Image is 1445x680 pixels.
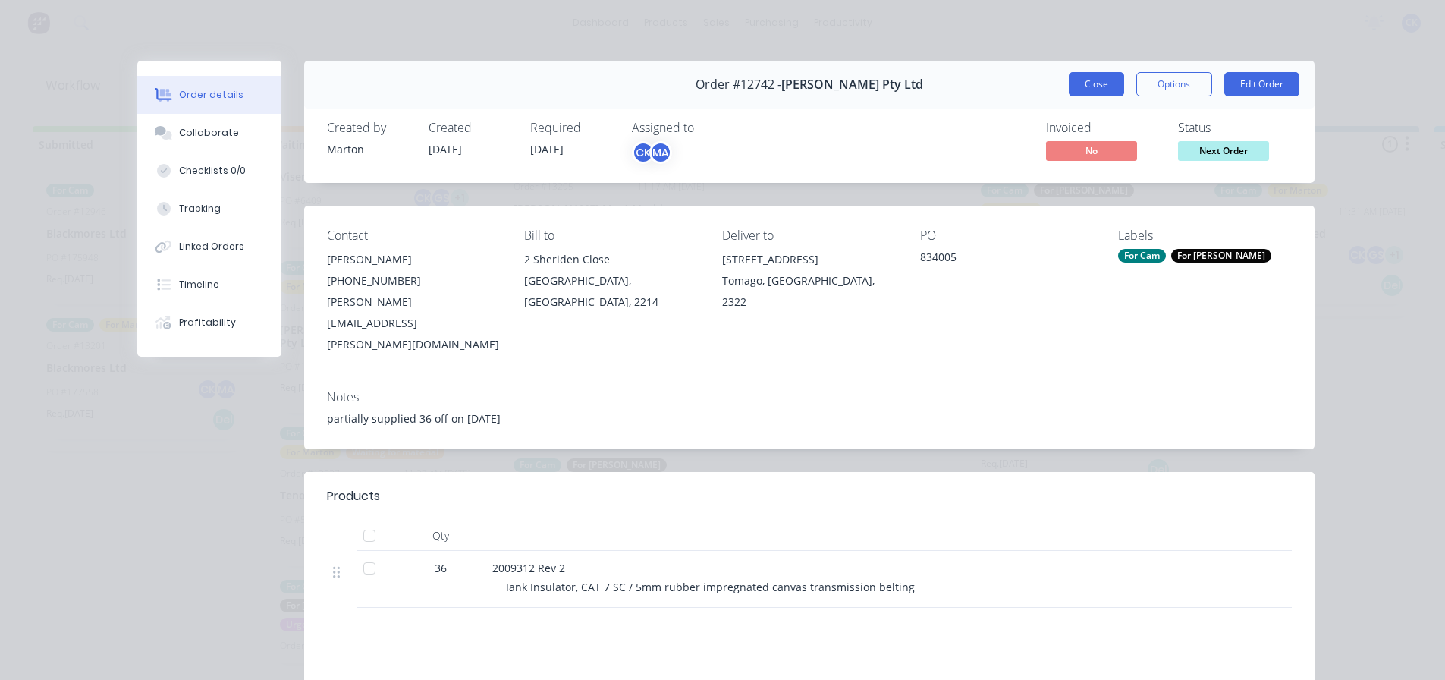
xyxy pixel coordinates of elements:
div: 834005 [920,249,1094,270]
div: [STREET_ADDRESS]Tomago, [GEOGRAPHIC_DATA], 2322 [722,249,896,313]
div: Collaborate [179,126,239,140]
div: Invoiced [1046,121,1160,135]
div: Products [327,487,380,505]
span: [DATE] [530,142,564,156]
button: Timeline [137,266,281,304]
button: Order details [137,76,281,114]
button: Collaborate [137,114,281,152]
div: Required [530,121,614,135]
div: [GEOGRAPHIC_DATA], [GEOGRAPHIC_DATA], 2214 [524,270,698,313]
button: CKMA [632,141,672,164]
div: partially supplied 36 off on [DATE] [327,411,1292,427]
span: [PERSON_NAME] Pty Ltd [781,77,923,92]
div: Labels [1118,228,1292,243]
span: Next Order [1178,141,1269,160]
div: 2 Sheriden Close[GEOGRAPHIC_DATA], [GEOGRAPHIC_DATA], 2214 [524,249,698,313]
div: Deliver to [722,228,896,243]
div: MA [649,141,672,164]
div: Qty [395,521,486,551]
span: Order #12742 - [696,77,781,92]
div: Timeline [179,278,219,291]
div: [PHONE_NUMBER] [327,270,501,291]
div: Linked Orders [179,240,244,253]
div: Notes [327,390,1292,405]
div: For [PERSON_NAME] [1171,249,1271,263]
div: [STREET_ADDRESS] [722,249,896,270]
button: Close [1069,72,1124,96]
div: Checklists 0/0 [179,164,246,178]
div: Created [429,121,512,135]
button: Linked Orders [137,228,281,266]
div: [PERSON_NAME][EMAIL_ADDRESS][PERSON_NAME][DOMAIN_NAME] [327,291,501,355]
button: Tracking [137,190,281,228]
div: Tracking [179,202,221,216]
div: [PERSON_NAME][PHONE_NUMBER][PERSON_NAME][EMAIL_ADDRESS][PERSON_NAME][DOMAIN_NAME] [327,249,501,355]
div: Profitability [179,316,236,329]
button: Checklists 0/0 [137,152,281,190]
button: Profitability [137,304,281,342]
div: Bill to [524,228,698,243]
span: No [1046,141,1137,160]
span: 36 [435,560,447,576]
div: Created by [327,121,410,135]
div: [PERSON_NAME] [327,249,501,270]
span: [DATE] [429,142,462,156]
div: Tomago, [GEOGRAPHIC_DATA], 2322 [722,270,896,313]
div: Contact [327,228,501,243]
div: Marton [327,141,410,157]
button: Edit Order [1224,72,1299,96]
button: Options [1136,72,1212,96]
span: 2009312 Rev 2 [492,561,565,575]
div: CK [632,141,655,164]
div: Assigned to [632,121,784,135]
div: 2 Sheriden Close [524,249,698,270]
div: Order details [179,88,243,102]
button: Next Order [1178,141,1269,164]
div: PO [920,228,1094,243]
span: Tank Insulator, CAT 7 SC / 5mm rubber impregnated canvas transmission belting [504,580,915,594]
div: For Cam [1118,249,1166,263]
div: Status [1178,121,1292,135]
